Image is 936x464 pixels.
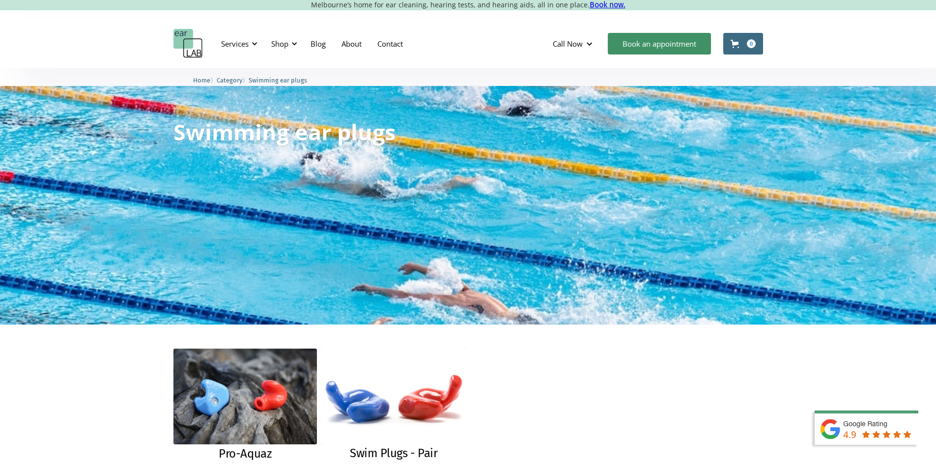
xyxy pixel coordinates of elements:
a: Open cart [723,33,763,55]
h2: Swim Plugs - Pair [350,446,437,461]
h2: Pro-Aquaz [219,447,271,461]
div: Call Now [545,29,603,58]
a: About [334,29,369,58]
a: Blog [303,29,334,58]
span: Swimming ear plugs [249,77,307,84]
div: Services [215,29,260,58]
span: Category [217,77,242,84]
a: Swimming ear plugs [249,75,307,84]
img: Pro-Aquaz [173,349,317,444]
div: Shop [265,29,300,58]
img: Swim Plugs - Pair [322,349,466,444]
a: Contact [369,29,411,58]
div: Services [221,39,249,49]
div: Shop [271,39,288,49]
div: Call Now [553,39,583,49]
a: Category [217,75,242,84]
h1: Swimming ear plugs [173,121,396,143]
span: Home [193,77,210,84]
a: Book an appointment [608,33,711,55]
a: Home [193,75,210,84]
li: 〉 [217,75,249,85]
div: 0 [747,39,756,48]
li: 〉 [193,75,217,85]
a: home [173,29,203,58]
